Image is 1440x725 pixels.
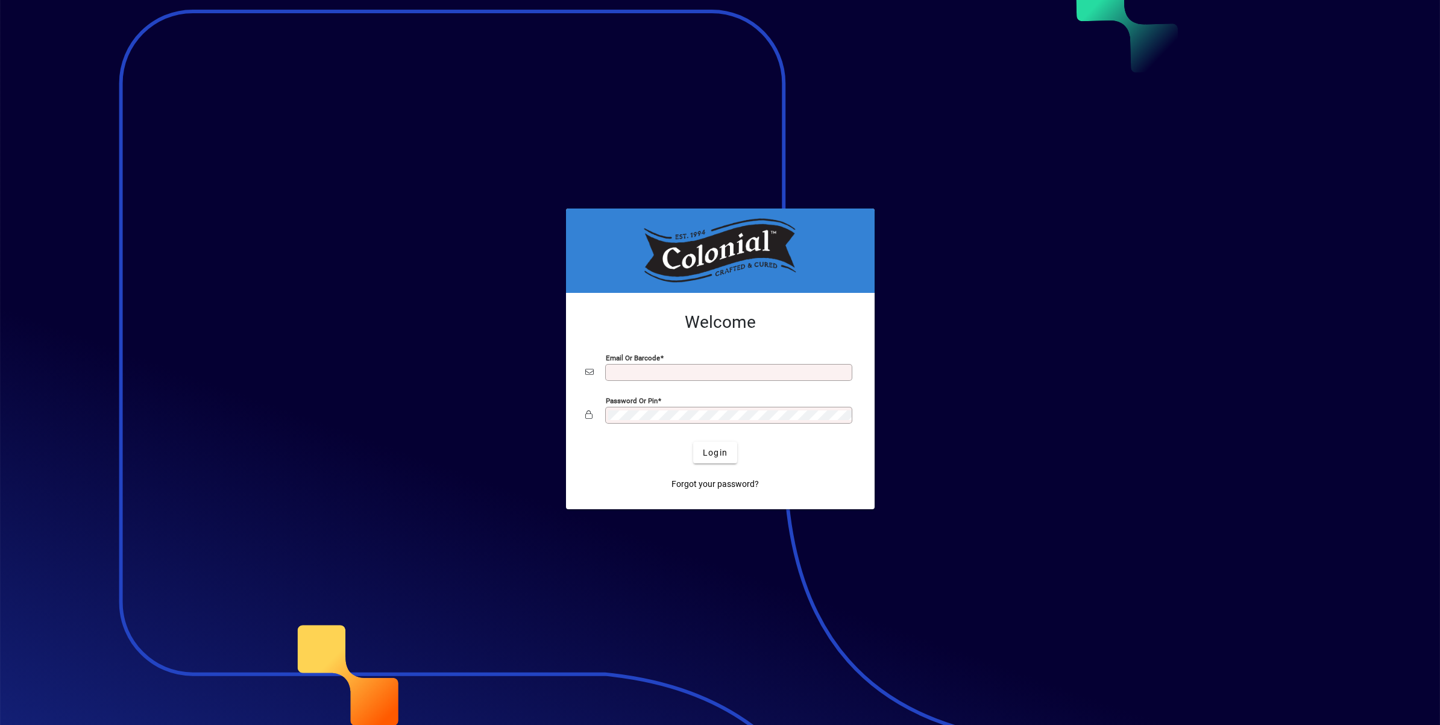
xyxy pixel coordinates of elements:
[693,442,737,463] button: Login
[703,447,728,459] span: Login
[606,397,658,405] mat-label: Password or Pin
[671,478,759,491] span: Forgot your password?
[585,312,855,333] h2: Welcome
[667,473,764,495] a: Forgot your password?
[606,354,660,362] mat-label: Email or Barcode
